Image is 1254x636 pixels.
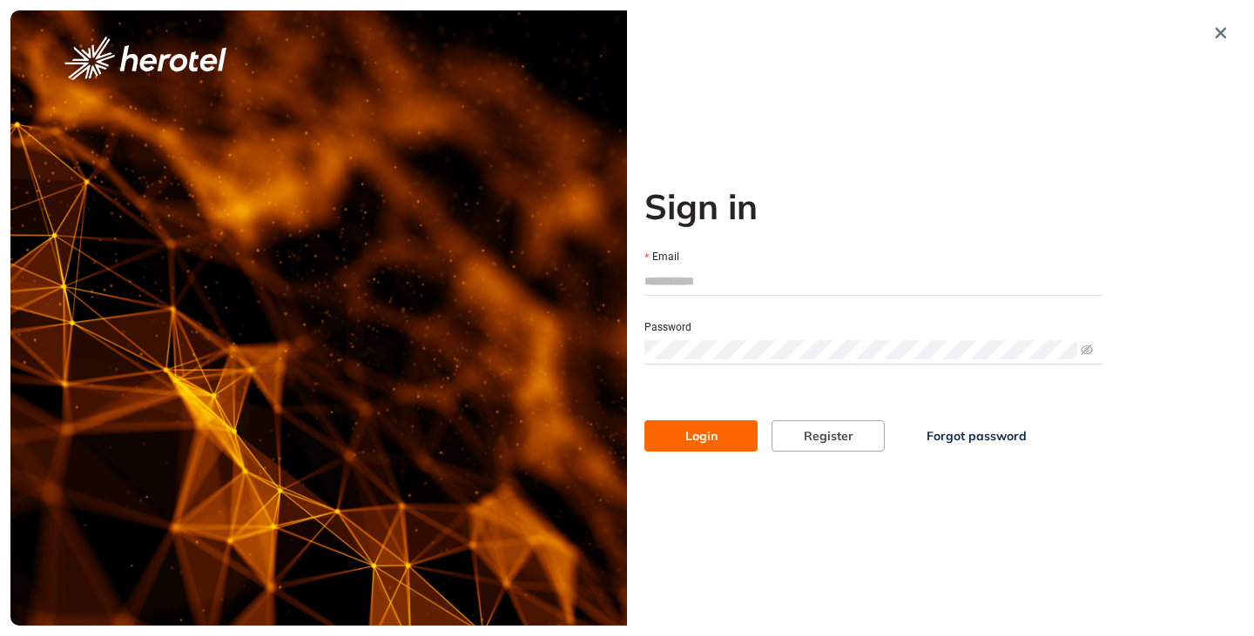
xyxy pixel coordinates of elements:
label: Email [644,249,679,265]
img: logo [64,37,226,80]
span: Register [804,426,853,445]
span: Login [685,426,718,445]
h2: Sign in [644,185,1102,227]
button: Forgot password [899,420,1055,452]
span: Forgot password [927,426,1027,445]
input: Email [644,268,1102,294]
button: Login [644,420,758,452]
label: Password [644,319,691,336]
span: eye-invisible [1081,344,1093,356]
input: Password [644,340,1077,359]
img: cover image [10,10,627,626]
button: logo [37,37,254,80]
button: Register [772,420,885,452]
